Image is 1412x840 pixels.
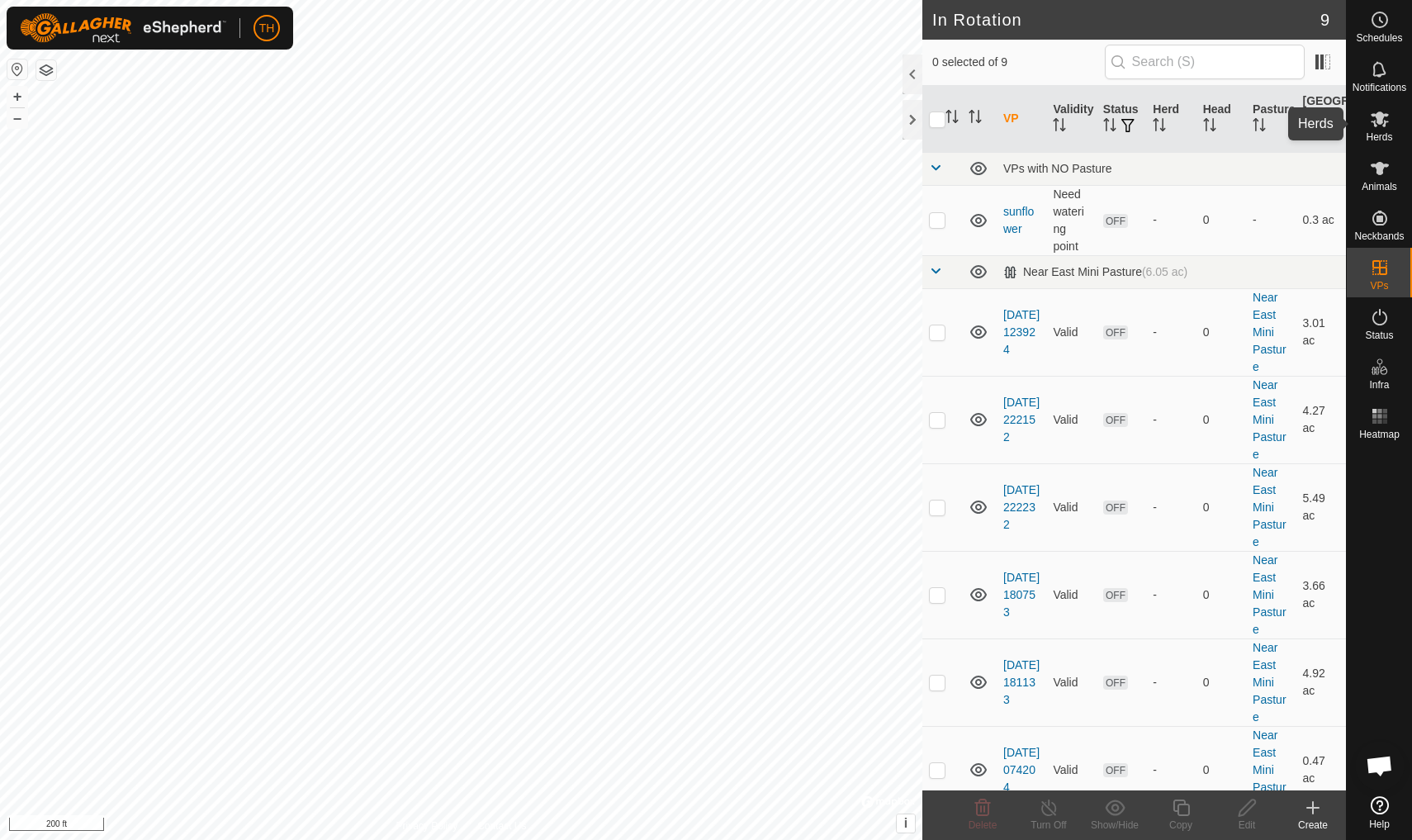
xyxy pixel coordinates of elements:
span: Neckbands [1354,231,1404,241]
span: Heatmap [1359,429,1400,439]
a: [DATE] 222232 [1003,483,1040,531]
a: Near East Mini Pasture [1253,466,1286,548]
td: 0 [1196,551,1246,638]
a: Privacy Policy [396,819,457,833]
p-sorticon: Activate to sort [1153,121,1166,134]
div: Edit [1214,818,1280,833]
div: - [1153,411,1189,429]
span: Herds [1366,132,1392,142]
a: [DATE] 074204 [1003,746,1040,794]
td: 0.47 ac [1296,726,1346,814]
button: + [7,87,27,107]
td: 0 [1196,288,1246,376]
div: - [1153,499,1189,516]
td: Valid [1046,726,1096,814]
span: OFF [1103,501,1128,515]
td: 4.92 ac [1296,638,1346,726]
span: Infra [1369,380,1389,390]
span: OFF [1103,413,1128,427]
span: OFF [1103,763,1128,777]
img: Gallagher Logo [20,13,226,43]
span: (6.05 ac) [1142,265,1187,278]
div: Create [1280,818,1346,833]
a: Near East Mini Pasture [1253,728,1286,811]
td: 4.27 ac [1296,376,1346,463]
p-sorticon: Activate to sort [1103,121,1116,134]
td: Valid [1046,376,1096,463]
th: Head [1196,86,1246,153]
div: Show/Hide [1082,818,1148,833]
button: Reset Map [7,59,27,79]
div: Copy [1148,818,1214,833]
td: 0 [1196,726,1246,814]
td: 0 [1196,185,1246,255]
p-sorticon: Activate to sort [969,112,982,126]
div: Near East Mini Pasture [1003,265,1187,279]
button: – [7,108,27,128]
span: OFF [1103,214,1128,228]
td: Valid [1046,288,1096,376]
p-sorticon: Activate to sort [1253,121,1266,134]
div: Open chat [1355,741,1405,790]
th: Pasture [1246,86,1296,153]
th: Herd [1146,86,1196,153]
td: - [1246,185,1296,255]
span: Notifications [1353,83,1406,93]
th: Validity [1046,86,1096,153]
a: [DATE] 180753 [1003,571,1040,619]
span: i [904,816,907,830]
td: 0 [1196,376,1246,463]
th: Status [1097,86,1146,153]
a: Help [1347,790,1412,836]
input: Search (S) [1105,45,1305,79]
span: 0 selected of 9 [932,54,1105,71]
td: Valid [1046,463,1096,551]
div: Turn Off [1016,818,1082,833]
span: Schedules [1356,33,1402,43]
a: Near East Mini Pasture [1253,291,1286,373]
p-sorticon: Activate to sort [1053,121,1066,134]
div: - [1153,586,1189,604]
th: [GEOGRAPHIC_DATA] Area [1296,86,1346,153]
a: [DATE] 181133 [1003,658,1040,706]
div: - [1153,211,1189,229]
div: - [1153,324,1189,341]
td: 0 [1196,638,1246,726]
td: Valid [1046,638,1096,726]
span: OFF [1103,676,1128,690]
span: 9 [1320,7,1329,32]
td: 0 [1196,463,1246,551]
span: Animals [1362,182,1397,192]
td: Valid [1046,551,1096,638]
a: sunflower [1003,205,1034,235]
a: [DATE] 123924 [1003,308,1040,356]
th: VP [997,86,1046,153]
span: Status [1365,330,1393,340]
p-sorticon: Activate to sort [1303,130,1316,143]
a: Near East Mini Pasture [1253,378,1286,461]
td: 0.3 ac [1296,185,1346,255]
td: 5.49 ac [1296,463,1346,551]
div: VPs with NO Pasture [1003,162,1339,175]
p-sorticon: Activate to sort [1203,121,1216,134]
div: - [1153,674,1189,691]
span: VPs [1370,281,1388,291]
span: Delete [969,819,997,831]
span: TH [259,20,275,37]
td: Need watering point [1046,185,1096,255]
h2: In Rotation [932,10,1320,30]
a: Near East Mini Pasture [1253,553,1286,636]
span: OFF [1103,588,1128,602]
a: Contact Us [477,819,526,833]
span: Help [1369,819,1390,829]
td: 3.01 ac [1296,288,1346,376]
span: OFF [1103,325,1128,339]
a: [DATE] 222152 [1003,396,1040,444]
button: Map Layers [36,60,56,80]
a: Near East Mini Pasture [1253,641,1286,724]
div: - [1153,762,1189,779]
td: 3.66 ac [1296,551,1346,638]
button: i [897,814,915,833]
p-sorticon: Activate to sort [945,112,959,126]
